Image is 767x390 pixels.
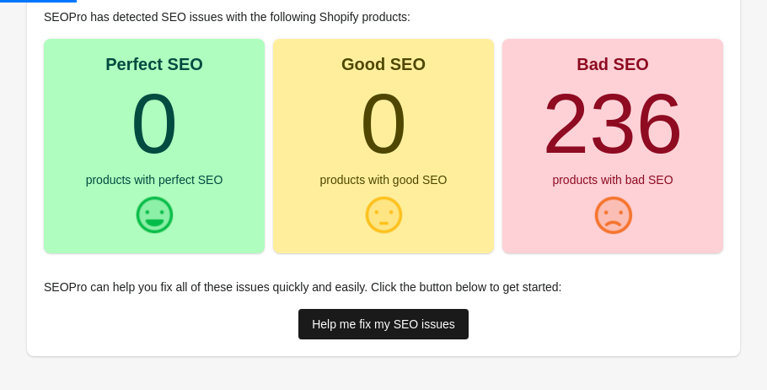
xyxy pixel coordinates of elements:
div: Bad SEO [577,56,649,73]
a: Help me fix my SEO issues [298,309,469,339]
turbo-frame: 236 [543,76,684,171]
turbo-frame: 0 [131,76,178,171]
div: products with good SEO [320,174,448,186]
div: products with perfect SEO [86,174,223,186]
p: SEOPro has detected SEO issues with the following Shopify products: [44,8,723,25]
div: products with bad SEO [552,174,673,186]
div: Help me fix my SEO issues [312,317,455,331]
div: Good SEO [341,56,426,73]
p: SEOPro can help you fix all of these issues quickly and easily. Click the button below to get sta... [44,279,723,295]
turbo-frame: 0 [360,76,407,171]
div: Perfect SEO [105,56,203,73]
